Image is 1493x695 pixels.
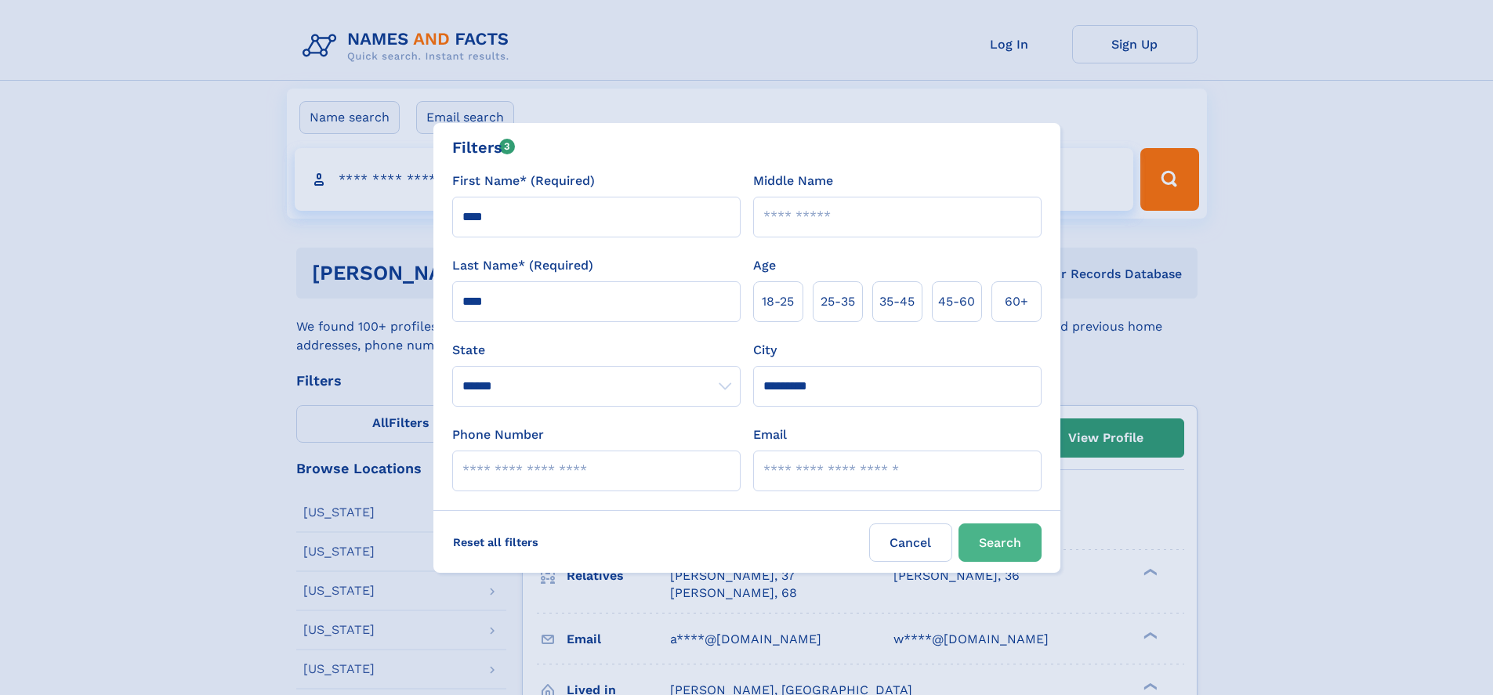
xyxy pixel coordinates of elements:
span: 18‑25 [762,292,794,311]
label: Reset all filters [443,523,549,561]
label: Last Name* (Required) [452,256,593,275]
label: Age [753,256,776,275]
span: 25‑35 [821,292,855,311]
span: 45‑60 [938,292,975,311]
span: 35‑45 [879,292,915,311]
button: Search [958,523,1042,562]
span: 60+ [1005,292,1028,311]
label: Cancel [869,523,952,562]
label: First Name* (Required) [452,172,595,190]
div: Filters [452,136,516,159]
label: State [452,341,741,360]
label: City [753,341,777,360]
label: Middle Name [753,172,833,190]
label: Phone Number [452,425,544,444]
label: Email [753,425,787,444]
